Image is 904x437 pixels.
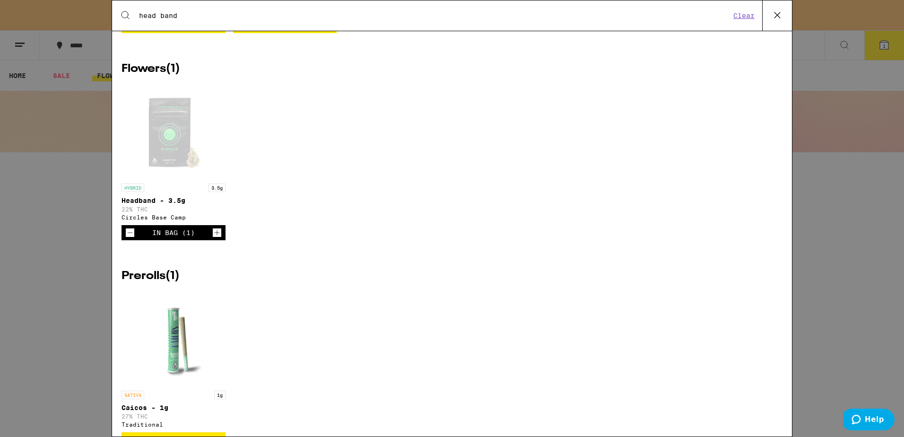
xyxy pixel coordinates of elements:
button: Clear [730,11,757,20]
div: Traditional [122,421,226,428]
button: Increment [212,228,222,237]
h2: Flowers ( 1 ) [122,63,782,75]
p: 27% THC [122,413,226,420]
p: 1g [214,391,226,399]
a: Open page for Caicos - 1g from Traditional [122,291,226,432]
h2: Prerolls ( 1 ) [122,271,782,282]
p: 3.5g [209,184,226,192]
iframe: Opens a widget where you can find more information [843,409,895,432]
p: Headband - 3.5g [122,197,226,204]
div: Circles Base Camp [122,214,226,220]
p: SATIVA [122,391,144,399]
input: Search for products & categories [139,11,730,20]
a: Open page for Headband - 3.5g from Circles Base Camp [122,84,226,225]
p: HYBRID [122,184,144,192]
img: Traditional - Caicos - 1g [126,291,221,386]
p: 22% THC [122,206,226,212]
p: Caicos - 1g [122,404,226,411]
div: In Bag (1) [152,229,195,236]
button: Decrement [125,228,135,237]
